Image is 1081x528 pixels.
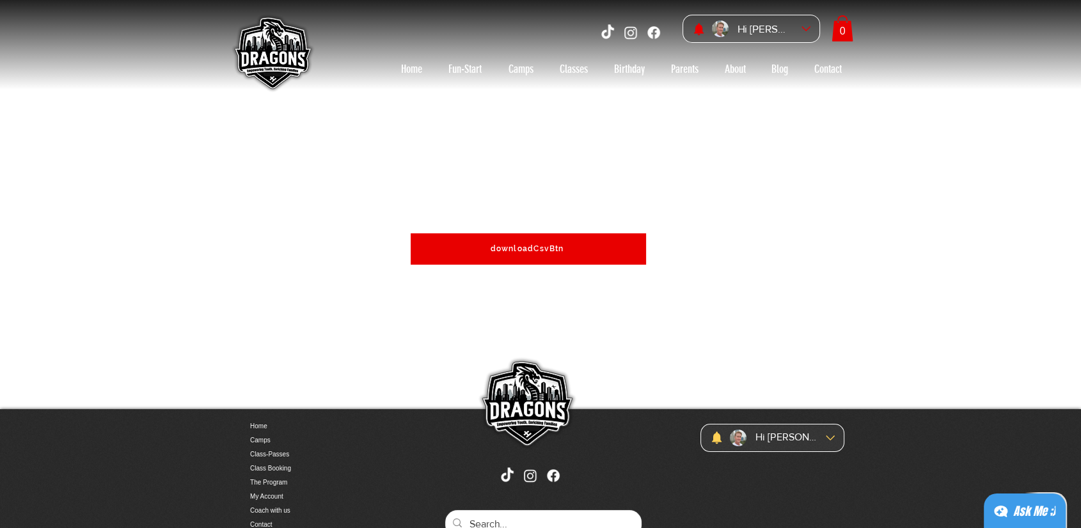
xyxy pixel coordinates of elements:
div: Hanson Barry account [725,426,844,450]
div: Hanson Barry account [707,15,819,43]
a: Class Booking [250,462,384,476]
p: Camps [502,59,540,79]
p: Contact [808,59,848,79]
a: Parents [658,59,711,79]
p: Birthday [608,59,651,79]
nav: Site [388,59,855,79]
a: Home [250,419,384,433]
a: Notifications [710,431,723,444]
img: Skate Dragons logo with the slogan 'Empowering Youth, Enriching Families' in Singapore. [227,10,317,99]
a: Cart with 0 items [832,15,853,42]
a: Coach with us [250,504,384,518]
a: My Account [250,490,384,504]
a: Class-Passes [250,447,384,462]
div: [PERSON_NAME] [751,430,821,444]
a: About [711,59,759,79]
p: About [718,59,752,79]
button: downloadCsvBtn [411,233,646,265]
a: Classes [546,59,601,79]
a: The Program [250,476,384,490]
a: Fun-Start [435,59,495,79]
img: Skate Dragons logo with the slogan 'Empowering Youth, Enriching Families' in Singapore. [473,352,579,458]
ul: Social Bar [499,467,562,484]
a: Camps [495,59,546,79]
p: Home [395,59,429,79]
a: Contact [801,59,855,79]
a: Birthday [601,59,658,79]
a: Home [388,59,435,79]
p: Classes [553,59,594,79]
span: downloadCsvBtn [491,244,564,253]
ul: Social Bar [599,24,662,41]
div: [PERSON_NAME] [733,19,797,39]
p: Parents [665,59,705,79]
a: Blog [759,59,801,79]
a: Camps [250,433,384,447]
p: Fun-Start [442,59,488,79]
div: Ask Me ;) [1013,502,1055,520]
p: Blog [765,59,794,79]
a: Notifications [692,22,706,36]
text: 0 [840,25,846,36]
